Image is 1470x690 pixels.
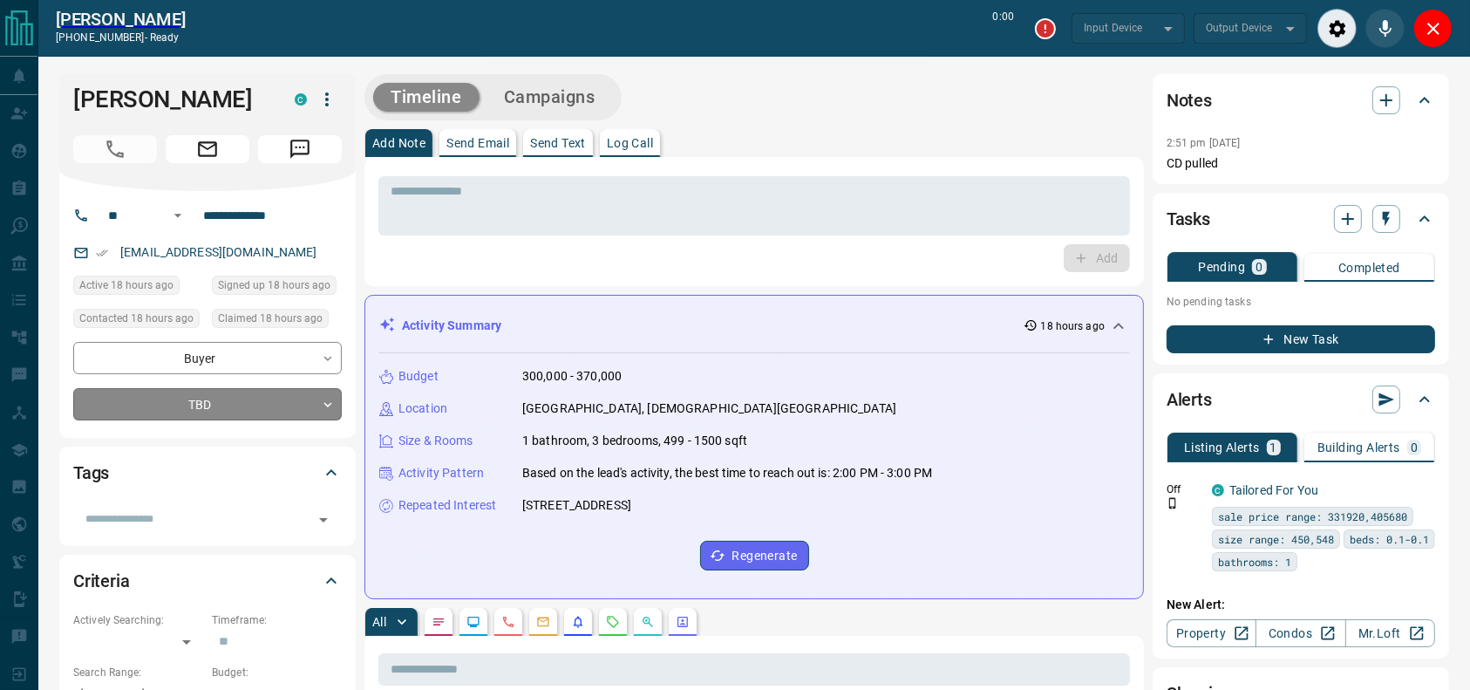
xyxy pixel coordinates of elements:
p: Size & Rooms [398,432,473,450]
svg: Email Verified [96,247,108,259]
div: Mute [1365,9,1405,48]
svg: Agent Actions [676,615,690,629]
button: Open [167,205,188,226]
p: No pending tasks [1167,289,1435,315]
button: Campaigns [487,83,613,112]
svg: Opportunities [641,615,655,629]
p: Actively Searching: [73,612,203,628]
div: Tags [73,452,342,494]
p: Budget: [212,665,342,680]
svg: Lead Browsing Activity [466,615,480,629]
div: Mon Aug 11 2025 [212,309,342,333]
div: Mon Aug 11 2025 [212,276,342,300]
p: Building Alerts [1317,441,1400,454]
p: 0 [1256,261,1262,273]
p: 1 bathroom, 3 bedrooms, 499 - 1500 sqft [522,432,747,450]
span: Email [166,135,249,163]
span: size range: 450,548 [1218,530,1334,548]
button: Regenerate [700,541,809,570]
p: Repeated Interest [398,496,496,515]
p: Budget [398,367,439,386]
p: Pending [1198,261,1245,273]
p: [GEOGRAPHIC_DATA], [DEMOGRAPHIC_DATA][GEOGRAPHIC_DATA] [522,400,896,418]
p: 1 [1270,441,1277,454]
p: Based on the lead's activity, the best time to reach out is: 2:00 PM - 3:00 PM [522,464,932,482]
a: Property [1167,619,1256,647]
div: Alerts [1167,379,1435,420]
a: Tailored For You [1229,483,1318,497]
div: Criteria [73,560,342,602]
p: Send Email [446,137,509,149]
p: Send Text [530,137,586,149]
p: [PHONE_NUMBER] - [56,30,186,45]
span: Signed up 18 hours ago [218,277,330,294]
p: Activity Summary [402,317,501,335]
p: [STREET_ADDRESS] [522,496,631,515]
h2: Tasks [1167,205,1210,233]
p: Add Note [372,137,425,149]
h2: Criteria [73,567,130,595]
h2: Alerts [1167,386,1212,413]
div: Mon Aug 11 2025 [73,309,203,333]
p: New Alert: [1167,596,1435,614]
span: sale price range: 331920,405680 [1218,508,1407,525]
span: Call [73,135,157,163]
p: Activity Pattern [398,464,484,482]
button: Timeline [373,83,480,112]
div: condos.ca [1212,484,1224,496]
p: All [372,616,386,628]
span: bathrooms: 1 [1218,553,1291,570]
p: Search Range: [73,665,203,680]
a: Condos [1256,619,1345,647]
div: Close [1413,9,1453,48]
div: condos.ca [295,93,307,106]
svg: Notes [432,615,446,629]
span: ready [150,31,180,44]
svg: Push Notification Only [1167,497,1179,509]
p: Log Call [607,137,653,149]
p: 300,000 - 370,000 [522,367,622,386]
span: Message [258,135,342,163]
h2: Notes [1167,86,1212,114]
p: Off [1167,482,1201,497]
p: 0 [1411,441,1418,454]
p: Timeframe: [212,612,342,628]
p: Location [398,400,447,418]
svg: Calls [501,615,515,629]
p: Listing Alerts [1184,441,1260,454]
p: Completed [1338,262,1400,274]
div: Tasks [1167,198,1435,240]
div: Mon Aug 11 2025 [73,276,203,300]
a: [PERSON_NAME] [56,9,186,30]
div: TBD [73,388,342,420]
p: 18 hours ago [1041,318,1105,334]
p: 0:00 [993,9,1014,48]
div: Audio Settings [1317,9,1357,48]
svg: Listing Alerts [571,615,585,629]
h2: Tags [73,459,109,487]
div: Buyer [73,342,342,374]
svg: Emails [536,615,550,629]
h1: [PERSON_NAME] [73,85,269,113]
span: Active 18 hours ago [79,277,174,294]
p: CD pulled [1167,154,1435,173]
span: beds: 0.1-0.1 [1350,530,1429,548]
span: Claimed 18 hours ago [218,310,323,327]
p: 2:51 pm [DATE] [1167,137,1241,149]
div: Activity Summary18 hours ago [379,310,1129,342]
button: New Task [1167,325,1435,353]
span: Contacted 18 hours ago [79,310,194,327]
div: Notes [1167,79,1435,121]
button: Open [311,508,336,532]
a: [EMAIL_ADDRESS][DOMAIN_NAME] [120,245,317,259]
svg: Requests [606,615,620,629]
a: Mr.Loft [1345,619,1435,647]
